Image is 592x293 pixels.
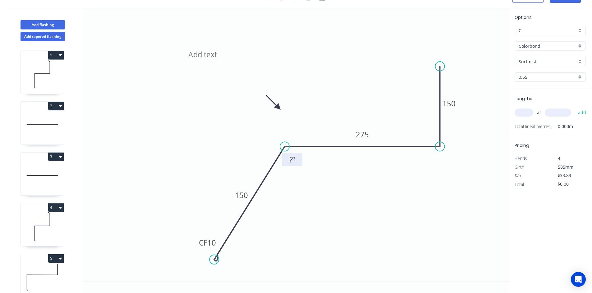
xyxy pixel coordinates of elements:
[48,51,64,60] button: 1
[292,154,295,165] tspan: º
[558,164,573,170] span: 585mm
[48,102,64,110] button: 2
[550,122,573,131] span: 0.000m
[515,14,532,20] span: Options
[199,238,207,248] tspan: CF
[515,122,550,131] span: Total lineal metres
[515,95,532,102] span: Lengths
[515,142,529,149] span: Pricing
[289,154,293,165] tspan: ?
[48,203,64,212] button: 4
[515,181,524,187] span: Total
[207,238,216,248] tspan: 10
[519,58,577,65] input: Colour
[443,98,456,109] tspan: 150
[515,164,524,170] span: Girth
[558,155,560,161] span: 4
[48,153,64,161] button: 3
[235,190,248,200] tspan: 150
[519,74,577,80] input: Thickness
[48,254,64,263] button: 5
[515,155,527,161] span: Bends
[537,108,541,117] span: at
[356,129,369,140] tspan: 275
[575,107,590,118] button: add
[515,173,522,179] span: $/m
[571,272,586,287] div: Open Intercom Messenger
[21,32,65,41] button: Add tapered flashing
[519,43,577,49] input: Material
[519,27,577,34] input: Price level
[21,20,65,29] button: Add flashing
